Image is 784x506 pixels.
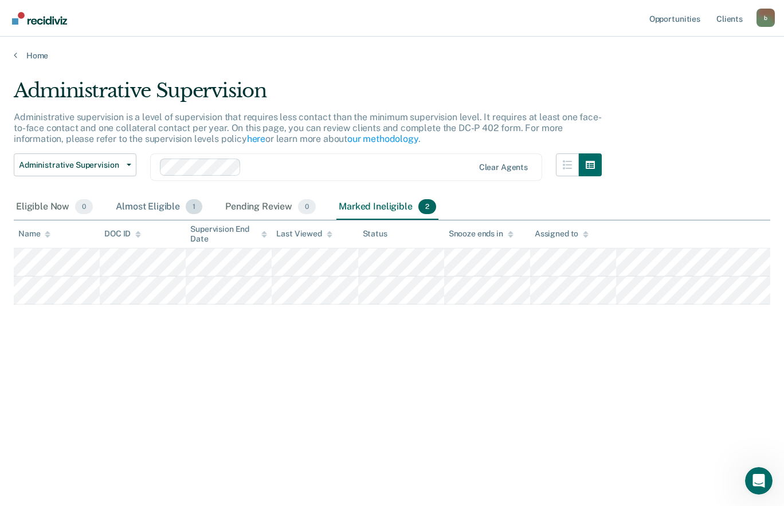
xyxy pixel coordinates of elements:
[276,229,332,239] div: Last Viewed
[14,112,602,144] p: Administrative supervision is a level of supervision that requires less contact than the minimum ...
[535,229,589,239] div: Assigned to
[14,79,602,112] div: Administrative Supervision
[336,195,438,220] div: Marked Ineligible2
[745,467,773,495] iframe: Intercom live chat
[18,229,50,239] div: Name
[449,229,513,239] div: Snooze ends in
[75,199,93,214] span: 0
[14,195,95,220] div: Eligible Now0
[479,163,528,172] div: Clear agents
[247,133,265,144] a: here
[113,195,205,220] div: Almost Eligible1
[190,224,267,244] div: Supervision End Date
[12,12,67,25] img: Recidiviz
[363,229,387,239] div: Status
[418,199,436,214] span: 2
[19,160,122,170] span: Administrative Supervision
[14,153,136,176] button: Administrative Supervision
[298,199,316,214] span: 0
[756,9,775,27] div: b
[14,50,770,61] a: Home
[347,133,418,144] a: our methodology
[756,9,775,27] button: Profile dropdown button
[223,195,318,220] div: Pending Review0
[104,229,141,239] div: DOC ID
[186,199,202,214] span: 1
